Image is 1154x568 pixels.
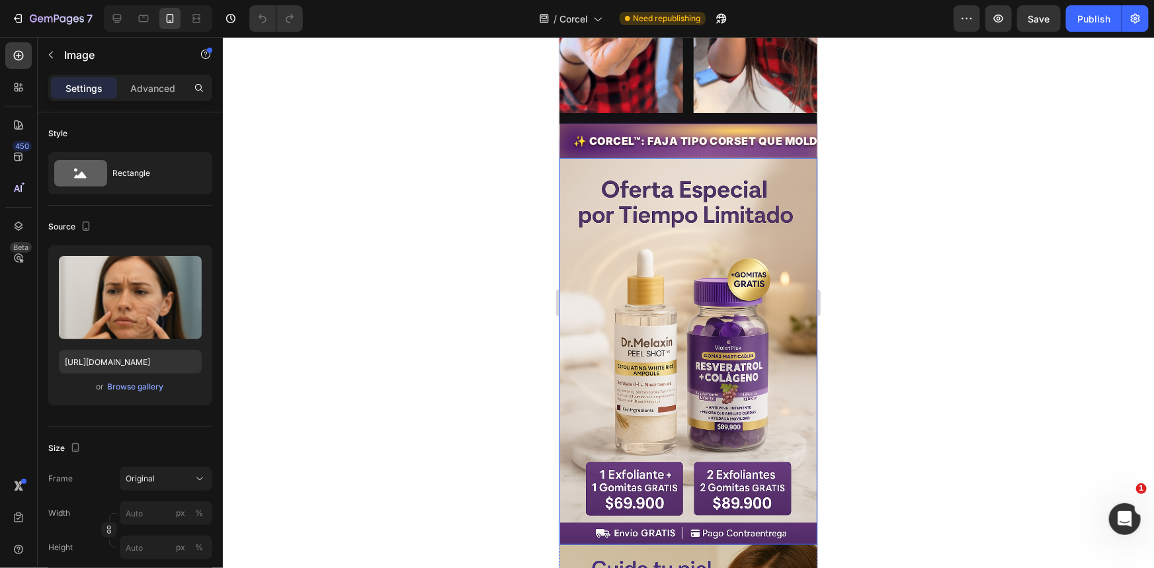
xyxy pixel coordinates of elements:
span: 1 [1136,483,1147,494]
div: 450 [13,141,32,151]
label: Width [48,507,70,519]
span: / [554,12,557,26]
button: 7 [5,5,99,32]
button: % [173,505,188,521]
div: % [195,542,203,553]
span: Need republishing [633,13,700,24]
img: preview-image [59,256,202,339]
button: Save [1017,5,1061,32]
button: Browse gallery [107,380,165,393]
iframe: Intercom live chat [1109,503,1141,535]
button: % [173,540,188,555]
div: Size [48,440,83,458]
label: Frame [48,473,73,485]
div: Undo/Redo [249,5,303,32]
span: Corcel [559,12,588,26]
div: px [176,542,185,553]
button: Publish [1066,5,1122,32]
label: Height [48,542,73,553]
input: px% [120,501,212,525]
p: Settings [65,81,103,95]
p: Advanced [130,81,175,95]
div: Source [48,218,94,236]
div: Browse gallery [108,381,164,393]
iframe: Design area [559,37,817,568]
div: % [195,507,203,519]
input: https://example.com/image.jpg [59,350,202,374]
div: Style [48,128,67,140]
div: Beta [10,242,32,253]
div: Publish [1077,12,1110,26]
button: Original [120,467,212,491]
button: px [191,505,207,521]
button: px [191,540,207,555]
input: px% [120,536,212,559]
p: 7 [87,11,93,26]
div: Rectangle [112,158,193,188]
span: Original [126,473,155,485]
span: or [97,379,104,395]
span: Save [1028,13,1050,24]
p: Image [64,47,177,63]
div: px [176,507,185,519]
